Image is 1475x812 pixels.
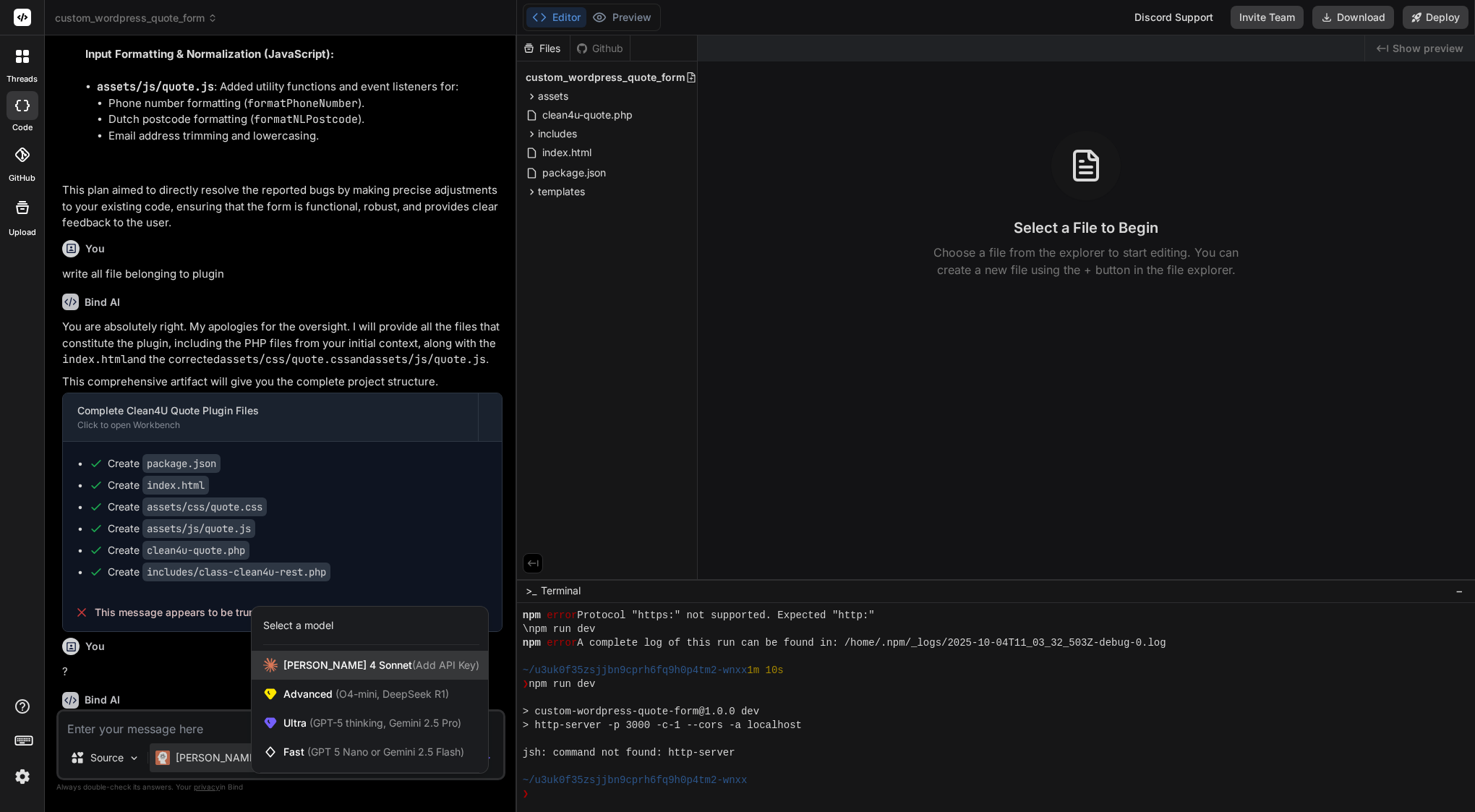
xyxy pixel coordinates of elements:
span: Advanced [283,687,449,701]
span: (GPT 5 Nano or Gemini 2.5 Flash) [307,745,464,758]
label: GitHub [9,172,35,184]
span: Fast [283,745,464,759]
div: Select a model [263,618,333,633]
img: settings [10,764,35,789]
label: threads [7,73,38,85]
span: [PERSON_NAME] 4 Sonnet [283,658,479,672]
label: Upload [9,226,36,239]
label: code [12,121,33,134]
span: Ultra [283,716,461,730]
span: (GPT-5 thinking, Gemini 2.5 Pro) [307,717,461,729]
span: (O4-mini, DeepSeek R1) [333,688,449,700]
span: (Add API Key) [412,659,479,671]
